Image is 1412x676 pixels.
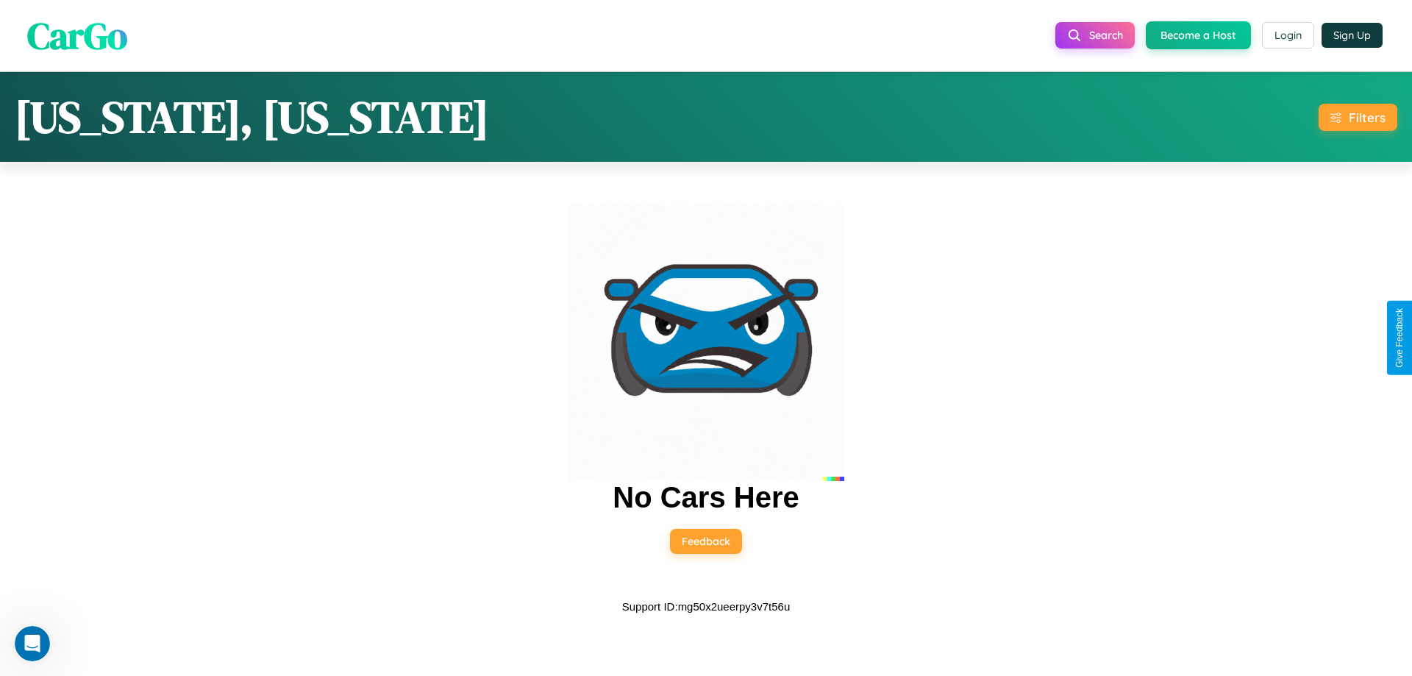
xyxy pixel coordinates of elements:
[622,597,790,616] p: Support ID: mg50x2ueerpy3v7t56u
[15,626,50,661] iframe: Intercom live chat
[1322,23,1383,48] button: Sign Up
[1055,22,1135,49] button: Search
[1319,104,1397,131] button: Filters
[1349,110,1386,125] div: Filters
[1146,21,1251,49] button: Become a Host
[670,529,742,554] button: Feedback
[1089,29,1123,42] span: Search
[1262,22,1314,49] button: Login
[613,481,799,514] h2: No Cars Here
[1394,308,1405,368] div: Give Feedback
[15,87,489,147] h1: [US_STATE], [US_STATE]
[27,10,127,60] span: CarGo
[568,204,844,481] img: car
